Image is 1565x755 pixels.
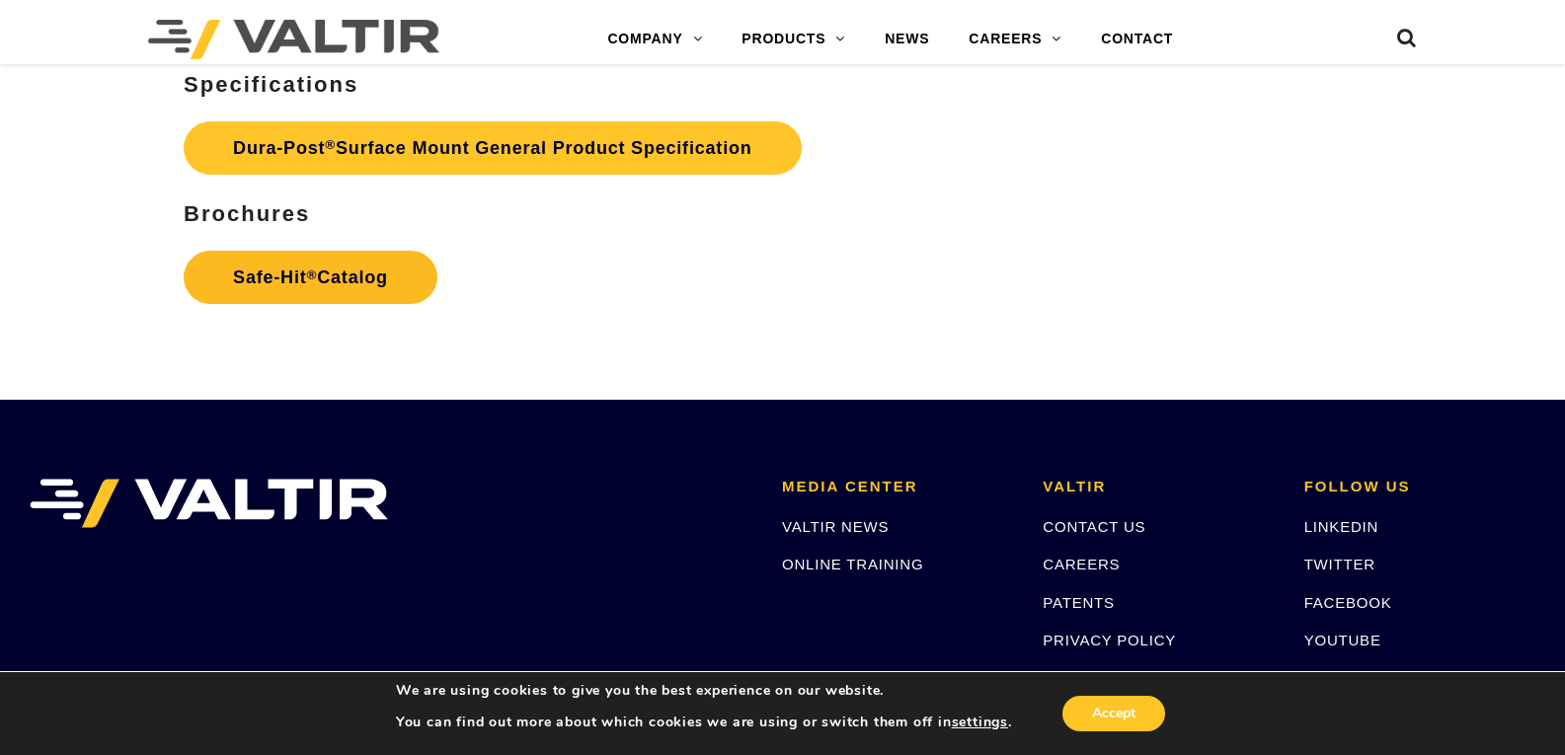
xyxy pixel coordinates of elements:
a: Safe-Hit®Catalog [184,251,437,304]
h2: FOLLOW US [1304,479,1535,495]
a: CONTACT [1081,20,1193,59]
a: CAREERS [949,20,1081,59]
a: LINKEDIN [1304,518,1379,535]
button: Accept [1062,696,1165,731]
a: CAREERS [1043,556,1120,572]
a: CONTACT US [1043,518,1145,535]
img: Valtir [148,20,439,59]
strong: Specifications [184,72,358,97]
a: Dura-Post®Surface Mount General Product Specification [184,121,801,175]
h2: VALTIR [1043,479,1274,495]
sup: ® [307,267,318,282]
a: YOUTUBE [1304,632,1381,648]
a: NEWS [865,20,949,59]
strong: Brochures [184,201,310,226]
p: You can find out more about which cookies we are using or switch them off in . [396,714,1012,731]
a: TERMS OF USE [1043,669,1163,686]
a: ONLINE TRAINING [782,556,923,572]
a: PATENTS [1043,594,1115,611]
p: We are using cookies to give you the best experience on our website. [396,682,1012,700]
a: PRODUCTS [722,20,865,59]
a: TWITTER [1304,556,1375,572]
a: COMPANY [587,20,722,59]
a: PRIVACY POLICY [1043,632,1176,648]
sup: ® [325,137,336,152]
button: settings [952,714,1008,731]
a: FACEBOOK [1304,594,1392,611]
h2: MEDIA CENTER [782,479,1013,495]
img: VALTIR [30,479,388,528]
a: VALTIR NEWS [782,518,889,535]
